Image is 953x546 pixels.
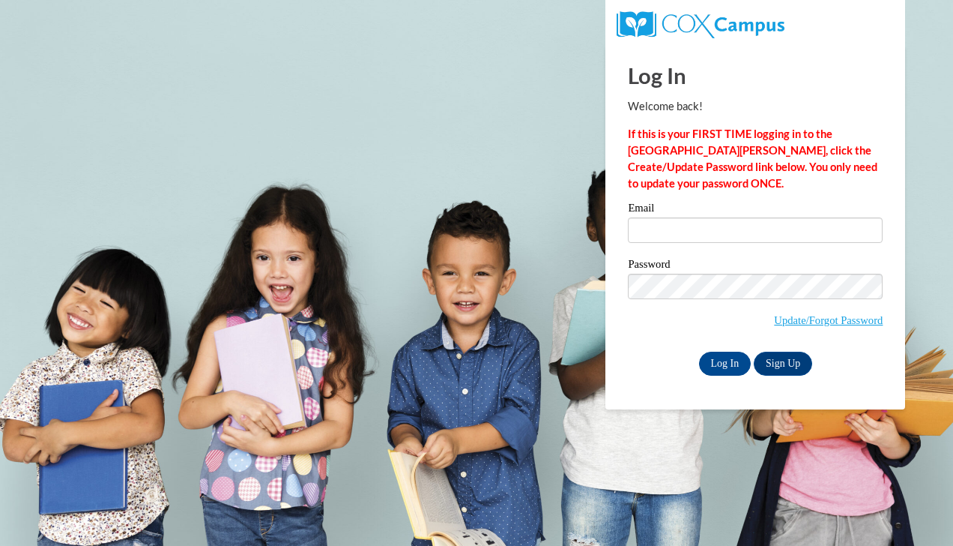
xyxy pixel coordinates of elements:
[774,314,883,326] a: Update/Forgot Password
[754,352,812,376] a: Sign Up
[617,17,784,30] a: COX Campus
[628,259,883,274] label: Password
[628,60,883,91] h1: Log In
[628,127,877,190] strong: If this is your FIRST TIME logging in to the [GEOGRAPHIC_DATA][PERSON_NAME], click the Create/Upd...
[628,202,883,217] label: Email
[628,98,883,115] p: Welcome back!
[699,352,751,376] input: Log In
[617,11,784,38] img: COX Campus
